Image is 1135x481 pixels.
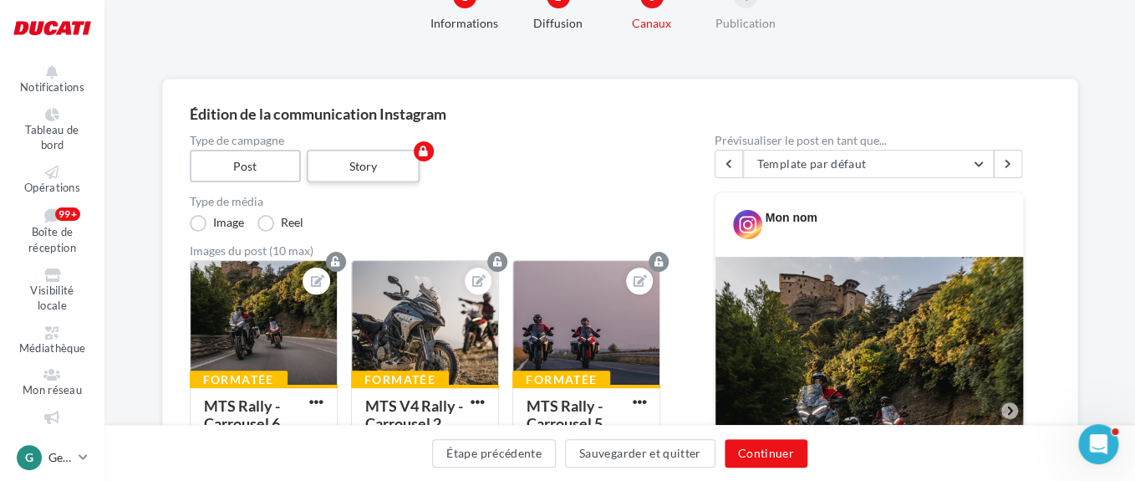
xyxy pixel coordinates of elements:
[432,439,556,468] button: Étape précédente
[13,442,91,473] a: G Gestionnaire
[598,15,705,32] div: Canaux
[411,15,518,32] div: Informations
[13,265,91,316] a: Visibilité locale
[692,15,799,32] div: Publication
[365,397,463,432] div: MTS V4 Rally - Carrousel 2
[190,135,661,146] label: Type de campagne
[28,226,76,255] span: Boîte de réception
[23,426,82,439] span: Campagnes
[190,150,301,182] label: Post
[190,215,244,232] label: Image
[25,449,33,466] span: G
[25,123,79,152] span: Tableau de bord
[565,439,715,468] button: Sauvegarder et quitter
[527,397,603,432] div: MTS Rally - Carrousel 5
[306,150,420,183] label: Story
[13,62,91,98] button: Notifications
[13,105,91,156] a: Tableau de bord
[190,245,661,257] div: Images du post (10 max)
[13,365,91,401] a: Mon réseau
[13,323,91,359] a: Médiathèque
[190,106,1051,121] div: Édition de la communication Instagram
[190,371,288,389] div: Formatée
[351,371,449,389] div: Formatée
[23,383,82,397] span: Mon réseau
[190,196,661,207] label: Type de média
[13,162,91,198] a: Opérations
[20,80,84,94] span: Notifications
[204,397,280,432] div: MTS Rally - Carrousel 6
[30,284,74,313] span: Visibilité locale
[48,449,72,466] p: Gestionnaire
[505,15,612,32] div: Diffusion
[512,371,610,389] div: Formatée
[1078,424,1118,464] iframe: Intercom live chat
[757,156,867,171] span: Template par défaut
[257,215,303,232] label: Reel
[24,181,80,194] span: Opérations
[766,210,817,226] div: Mon nom
[725,439,807,468] button: Continuer
[19,341,86,355] span: Médiathèque
[743,150,994,178] button: Template par défaut
[55,207,80,221] div: 99+
[13,204,91,258] a: Boîte de réception 99+
[715,135,1024,146] div: Prévisualiser le post en tant que...
[13,407,91,443] a: Campagnes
